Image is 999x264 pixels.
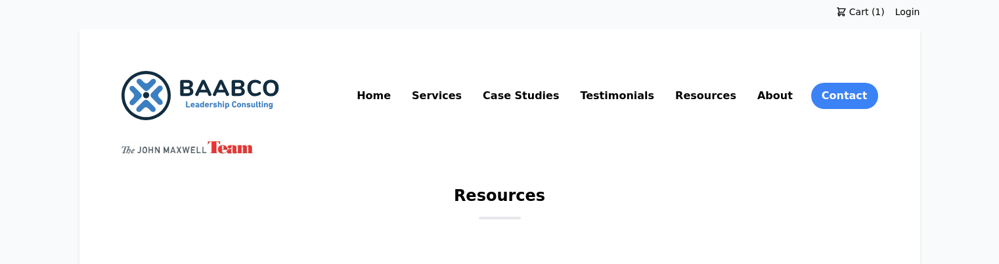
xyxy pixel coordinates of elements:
a: Services [409,85,464,106]
a: About [755,85,795,106]
a: Login [895,5,920,18]
a: Cart (1) [826,5,895,18]
img: BAABCO Consulting Services [122,71,279,120]
a: Case Studies [480,85,562,106]
a: Home [354,85,393,106]
span: Cart (1) [847,5,885,18]
img: John Maxwell [122,141,253,154]
a: Resources [673,85,739,106]
a: Contact [811,83,878,109]
a: Testimonials [577,85,657,106]
h1: Resources [454,185,545,217]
